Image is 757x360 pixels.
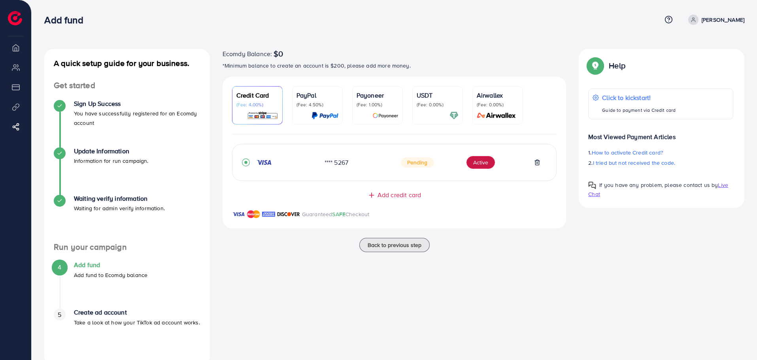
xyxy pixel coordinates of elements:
img: card [247,111,278,120]
img: brand [247,209,260,219]
li: Waiting verify information [44,195,210,242]
li: Update Information [44,147,210,195]
p: Information for run campaign. [74,156,149,166]
span: Back to previous step [368,241,421,249]
p: (Fee: 0.00%) [417,102,459,108]
img: brand [262,209,275,219]
span: 5 [58,310,61,319]
svg: record circle [242,158,250,166]
p: Help [609,61,625,70]
img: card [474,111,519,120]
p: (Fee: 0.00%) [477,102,519,108]
p: (Fee: 4.00%) [236,102,278,108]
img: card [372,111,398,120]
li: Sign Up Success [44,100,210,147]
h4: Add fund [74,261,147,269]
img: card [311,111,338,120]
h4: Sign Up Success [74,100,200,107]
p: Waiting for admin verify information. [74,204,165,213]
h4: Waiting verify information [74,195,165,202]
button: Back to previous step [359,238,430,252]
span: I tried but not received the code. [593,159,675,167]
span: Pending [401,157,434,168]
h4: Run your campaign [44,242,210,252]
p: Airwallex [477,90,519,100]
p: Guaranteed Checkout [302,209,370,219]
h4: A quick setup guide for your business. [44,58,210,68]
img: Popup guide [588,58,602,73]
span: How to activate Credit card? [592,149,663,156]
p: Guide to payment via Credit card [602,106,676,115]
p: Most Viewed Payment Articles [588,126,733,141]
p: Credit Card [236,90,278,100]
img: brand [277,209,300,219]
li: Add fund [44,261,210,309]
img: logo [8,11,22,25]
p: USDT [417,90,459,100]
span: Ecomdy Balance: [223,49,272,58]
img: brand [232,209,245,219]
span: If you have any problem, please contact us by [599,181,718,189]
h3: Add fund [44,14,89,26]
p: Add fund to Ecomdy balance [74,270,147,280]
p: You have successfully registered for an Ecomdy account [74,109,200,128]
p: (Fee: 4.50%) [296,102,338,108]
img: credit [256,159,272,166]
p: Take a look at how your TikTok ad account works. [74,318,200,327]
img: Popup guide [588,181,596,189]
p: (Fee: 1.00%) [357,102,398,108]
button: Active [466,156,495,169]
p: *Minimum balance to create an account is $200, please add more money. [223,61,566,70]
p: 1. [588,148,733,157]
iframe: Chat [723,324,751,354]
span: $0 [274,49,283,58]
a: [PERSON_NAME] [685,15,744,25]
img: card [449,111,459,120]
h4: Update Information [74,147,149,155]
span: SAFE [332,210,345,218]
li: Create ad account [44,309,210,356]
h4: Create ad account [74,309,200,316]
p: Click to kickstart! [602,93,676,102]
span: Add credit card [378,190,421,200]
p: Payoneer [357,90,398,100]
h4: Get started [44,81,210,90]
p: [PERSON_NAME] [702,15,744,25]
p: PayPal [296,90,338,100]
p: 2. [588,158,733,168]
span: 4 [58,263,61,272]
